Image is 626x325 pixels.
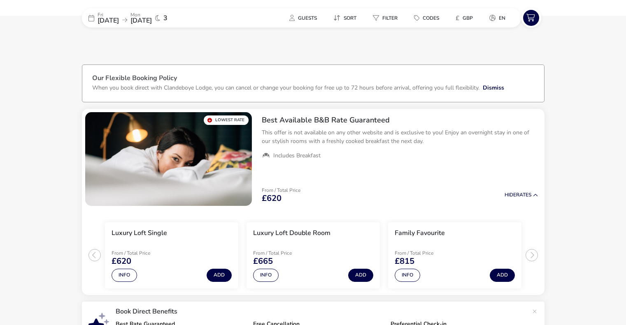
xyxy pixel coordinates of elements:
span: £815 [395,257,414,265]
span: Sort [344,15,356,21]
button: Add [207,269,232,282]
naf-pibe-menu-bar-item: en [483,12,515,24]
span: [DATE] [130,16,152,25]
span: £665 [253,257,273,265]
div: Lowest Rate [204,115,249,125]
h3: Luxury Loft Double Room [253,229,330,237]
naf-pibe-menu-bar-item: Sort [327,12,366,24]
button: HideRates [505,192,538,198]
swiper-slide: 1 / 3 [101,219,242,292]
span: GBP [463,15,473,21]
h2: Best Available B&B Rate Guaranteed [262,115,538,125]
swiper-slide: 3 / 3 [384,219,526,292]
naf-pibe-menu-bar-item: Guests [283,12,327,24]
div: Best Available B&B Rate GuaranteedThis offer is not available on any other website and is exclusi... [255,109,545,166]
i: £ [456,14,459,22]
div: Fri[DATE]Mon[DATE]3 [82,8,205,28]
button: Info [395,269,420,282]
button: Info [112,269,137,282]
swiper-slide: 2 / 3 [242,219,384,292]
span: en [499,15,505,21]
span: [DATE] [98,16,119,25]
naf-pibe-menu-bar-item: Filter [366,12,407,24]
button: Dismiss [483,83,504,92]
span: Codes [423,15,439,21]
p: From / Total Price [253,251,312,256]
p: Mon [130,12,152,17]
p: This offer is not available on any other website and is exclusive to you! Enjoy an overnight stay... [262,128,538,145]
naf-pibe-menu-bar-item: £GBP [449,12,483,24]
h3: Our Flexible Booking Policy [92,75,534,83]
button: en [483,12,512,24]
span: £620 [112,257,131,265]
h3: Family Favourite [395,229,445,237]
span: 3 [163,15,168,21]
naf-pibe-menu-bar-item: Codes [407,12,449,24]
span: Includes Breakfast [273,152,321,159]
p: From / Total Price [395,251,453,256]
h3: Luxury Loft Single [112,229,167,237]
button: Filter [366,12,404,24]
p: From / Total Price [262,188,300,193]
button: Info [253,269,279,282]
button: Add [348,269,373,282]
p: Fri [98,12,119,17]
button: £GBP [449,12,479,24]
span: £620 [262,194,282,203]
p: When you book direct with Clandeboye Lodge, you can cancel or change your booking for free up to ... [92,84,479,92]
button: Guests [283,12,323,24]
button: Add [490,269,515,282]
button: Codes [407,12,446,24]
p: Book Direct Benefits [116,308,528,315]
swiper-slide: 1 / 1 [85,112,252,206]
span: Filter [382,15,398,21]
button: Sort [327,12,363,24]
span: Guests [298,15,317,21]
p: From / Total Price [112,251,170,256]
span: Hide [505,191,516,198]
